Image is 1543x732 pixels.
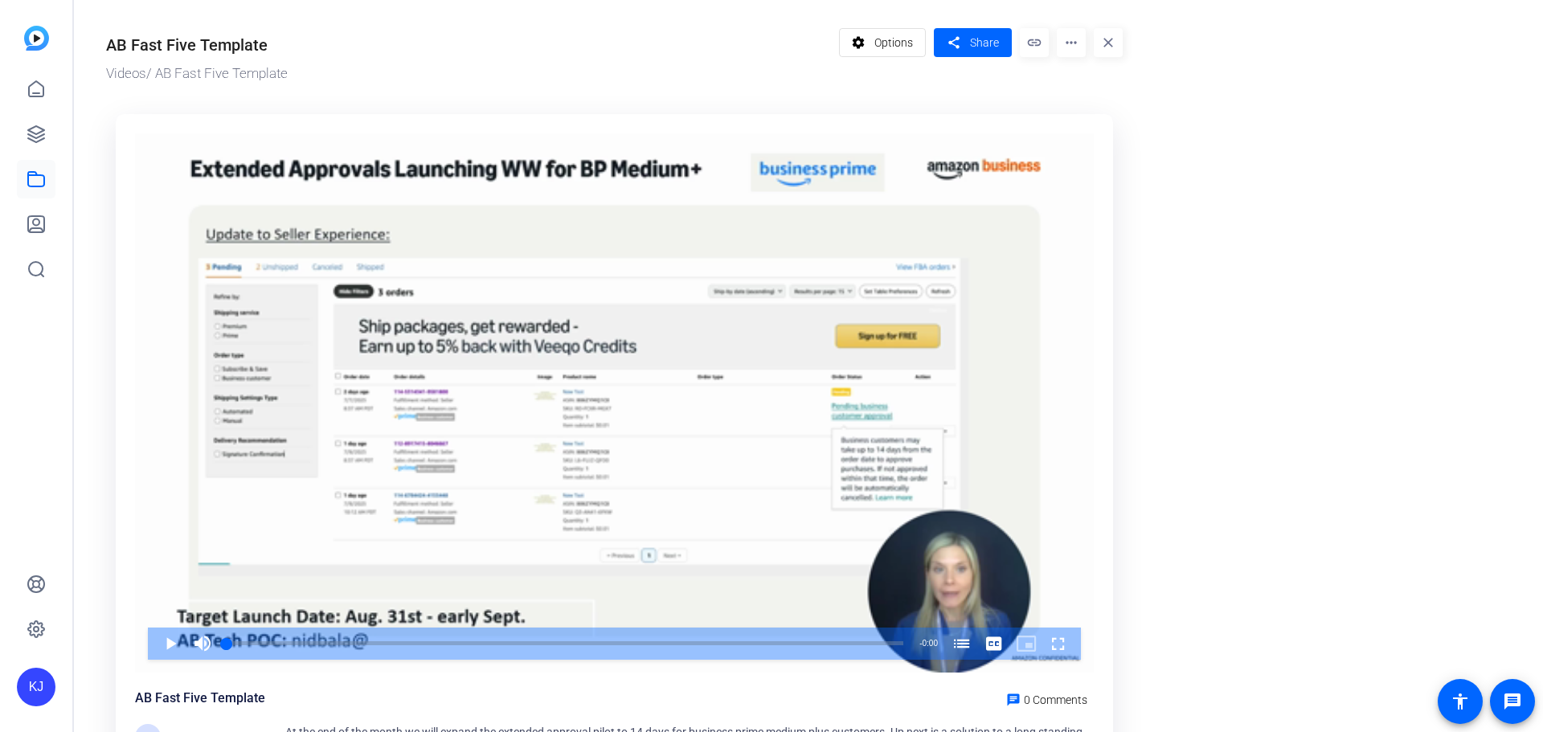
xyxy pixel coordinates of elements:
[978,628,1010,660] button: Captions
[24,26,49,51] img: blue-gradient.svg
[970,35,999,51] span: Share
[1057,28,1086,57] mat-icon: more_horiz
[934,28,1012,57] button: Share
[135,133,1094,673] div: Video Player
[135,689,265,708] div: AB Fast Five Template
[1000,689,1094,708] a: 0 Comments
[186,628,219,660] button: Mute
[1024,693,1087,706] span: 0 Comments
[227,641,903,645] div: Progress Bar
[946,628,978,660] button: Chapters
[1042,628,1074,660] button: Fullscreen
[1010,628,1042,660] button: Picture-in-Picture
[943,32,964,54] mat-icon: share
[17,668,55,706] div: KJ
[106,63,831,84] div: / AB Fast Five Template
[1094,28,1123,57] mat-icon: close
[919,639,922,648] span: -
[874,27,913,58] span: Options
[106,33,268,57] div: AB Fast Five Template
[1006,693,1021,707] mat-icon: chat
[1020,28,1049,57] mat-icon: link
[1503,692,1522,711] mat-icon: message
[849,27,869,58] mat-icon: settings
[923,639,938,648] span: 0:00
[106,65,146,81] a: Videos
[154,628,186,660] button: Play
[1451,692,1470,711] mat-icon: accessibility
[839,28,927,57] button: Options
